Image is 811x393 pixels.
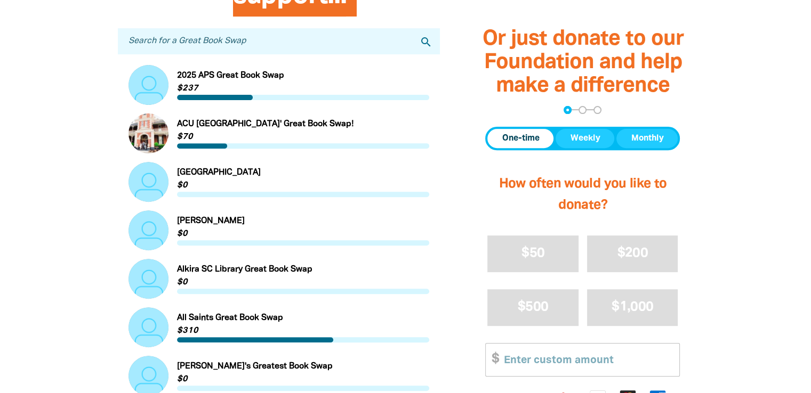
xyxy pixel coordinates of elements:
[487,289,579,326] button: $500
[593,106,601,114] button: Navigate to step 3 of 3 to enter your payment details
[496,343,679,376] input: Enter custom amount
[556,129,614,148] button: Weekly
[487,235,579,272] button: $50
[482,30,683,96] span: Or just donate to our Foundation and help make a difference
[616,129,678,148] button: Monthly
[419,36,432,48] i: search
[518,301,548,313] span: $500
[486,343,499,376] span: $
[564,106,572,114] button: Navigate to step 1 of 3 to enter your donation amount
[617,247,648,259] span: $200
[587,289,678,326] button: $1,000
[502,132,539,145] span: One-time
[570,132,600,145] span: Weekly
[587,235,678,272] button: $200
[485,127,680,150] div: Donation frequency
[487,129,553,148] button: One-time
[612,301,653,313] span: $1,000
[521,247,544,259] span: $50
[485,163,680,227] h2: How often would you like to donate?
[631,132,663,145] span: Monthly
[579,106,587,114] button: Navigate to step 2 of 3 to enter your details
